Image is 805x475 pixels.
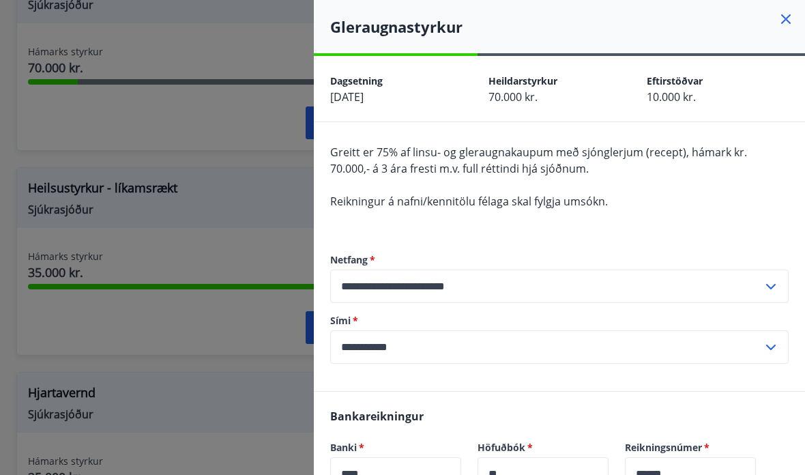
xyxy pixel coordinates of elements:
[647,89,696,104] span: 10.000 kr.
[330,441,461,455] label: Banki
[330,74,383,87] span: Dagsetning
[488,89,538,104] span: 70.000 kr.
[625,441,756,455] label: Reikningsnúmer
[330,89,364,104] span: [DATE]
[330,253,789,267] label: Netfang
[488,74,557,87] span: Heildarstyrkur
[330,409,424,424] span: Bankareikningur
[330,194,608,209] span: Reikningur á nafni/kennitölu félaga skal fylgja umsókn.
[647,74,703,87] span: Eftirstöðvar
[330,145,747,176] span: Greitt er 75% af linsu- og gleraugnakaupum með sjónglerjum (recept), hámark kr. 70.000,- á 3 ára ...
[330,16,805,37] h4: Gleraugnastyrkur
[478,441,609,455] label: Höfuðbók
[330,314,789,328] label: Sími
